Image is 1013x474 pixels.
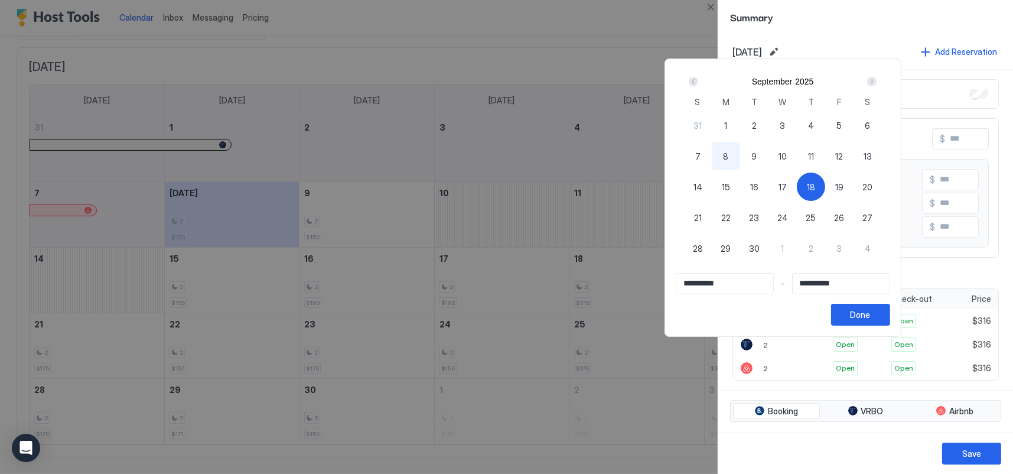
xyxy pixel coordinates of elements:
span: 1 [725,119,728,132]
span: 5 [836,119,842,132]
span: F [837,96,842,108]
button: 22 [712,203,740,232]
button: 28 [683,234,712,262]
button: 3 [825,234,854,262]
button: 2 [740,111,768,139]
button: 14 [683,173,712,201]
span: 3 [836,242,842,255]
button: 27 [854,203,882,232]
button: 12 [825,142,854,170]
span: 2 [809,242,813,255]
span: - [781,278,785,289]
button: 24 [768,203,797,232]
span: M [722,96,729,108]
button: 6 [854,111,882,139]
button: Prev [686,74,702,89]
span: 16 [750,181,758,193]
button: 8 [712,142,740,170]
button: 29 [712,234,740,262]
button: Next [863,74,879,89]
button: 3 [768,111,797,139]
button: 20 [854,173,882,201]
span: 23 [750,212,760,224]
button: 5 [825,111,854,139]
button: 11 [797,142,825,170]
button: 17 [768,173,797,201]
span: T [808,96,814,108]
span: 4 [808,119,814,132]
button: 15 [712,173,740,201]
span: 28 [693,242,703,255]
span: 26 [834,212,844,224]
span: 12 [835,150,843,163]
span: 9 [752,150,757,163]
span: 30 [749,242,760,255]
div: Done [851,309,871,321]
button: 23 [740,203,768,232]
span: 15 [722,181,730,193]
button: 2025 [795,77,813,86]
button: 1 [768,234,797,262]
span: 7 [695,150,701,163]
button: September [752,77,792,86]
span: 27 [862,212,872,224]
span: 25 [806,212,816,224]
span: 3 [780,119,785,132]
span: 6 [865,119,870,132]
span: 1 [781,242,784,255]
span: 11 [808,150,814,163]
button: 1 [712,111,740,139]
button: 7 [683,142,712,170]
div: Open Intercom Messenger [12,434,40,462]
button: Done [831,304,890,326]
input: Input Field [676,274,773,294]
button: 21 [683,203,712,232]
button: 25 [797,203,825,232]
span: 19 [835,181,843,193]
span: 18 [807,181,815,193]
span: 4 [865,242,871,255]
span: 17 [779,181,787,193]
span: T [751,96,757,108]
button: 18 [797,173,825,201]
button: 4 [797,111,825,139]
span: 20 [862,181,872,193]
button: 16 [740,173,768,201]
span: 31 [693,119,702,132]
span: 13 [864,150,872,163]
span: S [865,96,870,108]
span: 22 [721,212,731,224]
button: 9 [740,142,768,170]
span: 2 [752,119,757,132]
button: 10 [768,142,797,170]
span: 24 [777,212,788,224]
button: 26 [825,203,854,232]
span: W [779,96,786,108]
button: 19 [825,173,854,201]
span: 29 [721,242,731,255]
span: S [695,96,701,108]
span: 10 [779,150,787,163]
button: 30 [740,234,768,262]
input: Input Field [793,274,890,294]
button: 31 [683,111,712,139]
button: 4 [854,234,882,262]
span: 21 [694,212,702,224]
button: 13 [854,142,882,170]
button: 2 [797,234,825,262]
span: 8 [724,150,729,163]
span: 14 [693,181,702,193]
